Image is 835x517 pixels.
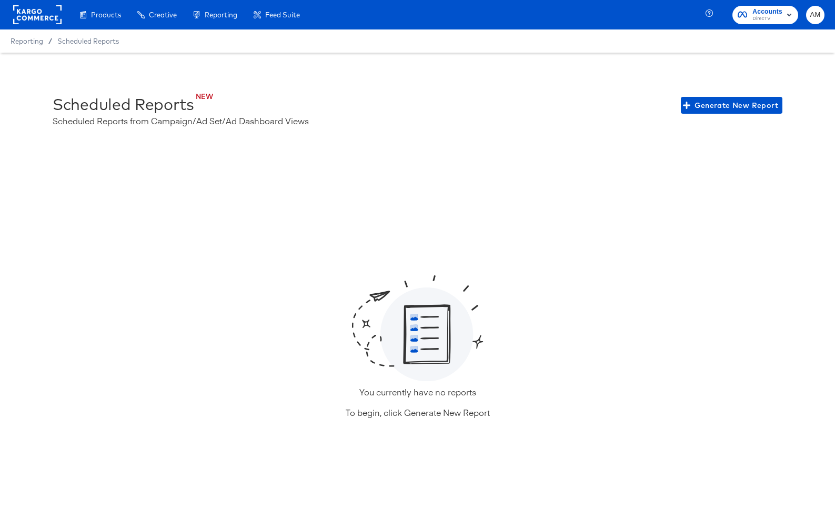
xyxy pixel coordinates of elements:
[43,37,57,45] span: /
[57,37,119,45] a: Scheduled Reports
[752,6,782,17] span: Accounts
[810,9,820,21] span: AM
[72,92,213,102] div: NEW
[355,382,480,402] div: You currently have no reports
[681,97,782,114] button: Generate New Report
[265,11,300,19] span: Feed Suite
[685,99,778,112] span: Generate New Report
[341,402,494,423] div: To begin, click Generate New Report
[53,94,194,115] div: Scheduled Reports
[806,6,824,24] button: AM
[205,11,237,19] span: Reporting
[11,37,43,45] span: Reporting
[149,11,177,19] span: Creative
[53,115,309,127] div: Scheduled Reports from Campaign/Ad Set/Ad Dashboard Views
[752,15,782,23] span: DirecTV
[91,11,121,19] span: Products
[732,6,798,24] button: AccountsDirecTV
